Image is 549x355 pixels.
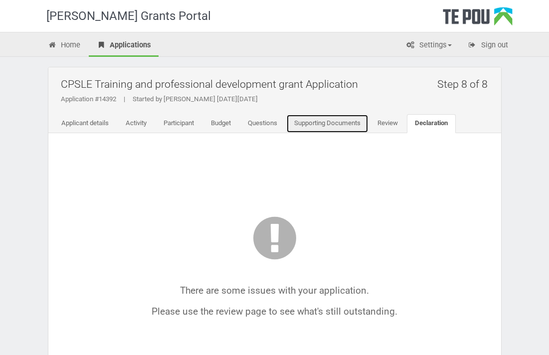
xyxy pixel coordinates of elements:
a: Supporting Documents [286,114,368,133]
a: Settings [398,35,459,57]
a: Sign out [460,35,516,57]
a: Home [40,35,88,57]
a: Applicant details [53,114,117,133]
div: Te Pou Logo [443,7,513,32]
a: Budget [203,114,239,133]
div: Application #14392 Started by [PERSON_NAME] [DATE][DATE] [61,95,494,104]
a: Declaration [407,114,456,133]
h2: Step 8 of 8 [437,72,494,96]
a: Participant [156,114,202,133]
div: There are some issues with your application. Please use the review page to see what's still outst... [91,213,459,317]
span: | [116,95,133,103]
a: Activity [118,114,155,133]
h2: CPSLE Training and professional development grant Application [61,72,494,96]
a: Review [369,114,406,133]
a: Applications [89,35,159,57]
a: Questions [240,114,285,133]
